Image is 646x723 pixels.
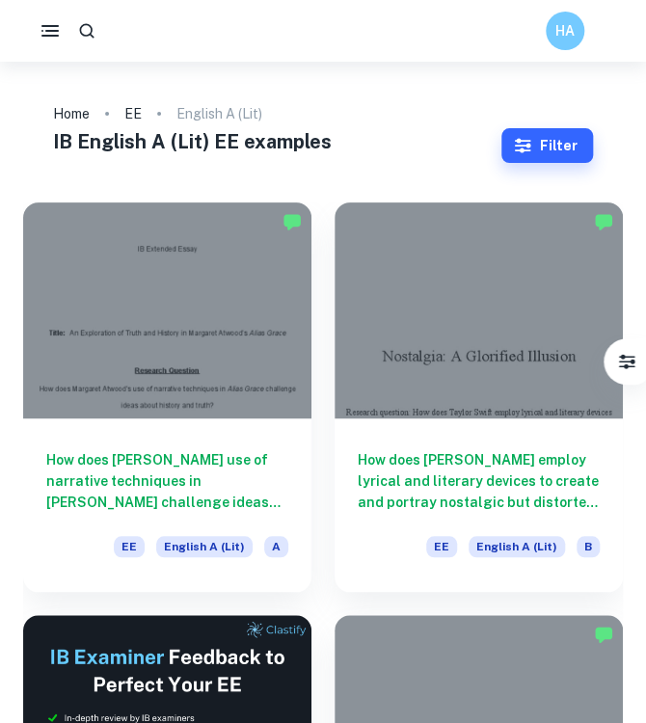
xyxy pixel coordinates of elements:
[53,127,501,156] h1: IB English A (Lit) EE examples
[577,536,600,557] span: B
[546,12,584,50] button: HA
[283,212,302,231] img: Marked
[46,449,288,513] h6: How does [PERSON_NAME] use of narrative techniques in [PERSON_NAME] challenge ideas about history...
[264,536,288,557] span: A
[53,100,90,127] a: Home
[594,212,613,231] img: Marked
[501,128,593,163] button: Filter
[607,342,646,381] button: Filter
[176,103,262,124] p: English A (Lit)
[23,202,311,592] a: How does [PERSON_NAME] use of narrative techniques in [PERSON_NAME] challenge ideas about history...
[124,100,142,127] a: EE
[358,449,600,513] h6: How does [PERSON_NAME] employ lyrical and literary devices to create and portray nostalgic but di...
[156,536,253,557] span: English A (Lit)
[114,536,145,557] span: EE
[469,536,565,557] span: English A (Lit)
[594,625,613,644] img: Marked
[335,202,623,592] a: How does [PERSON_NAME] employ lyrical and literary devices to create and portray nostalgic but di...
[426,536,457,557] span: EE
[554,20,577,41] h6: HA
